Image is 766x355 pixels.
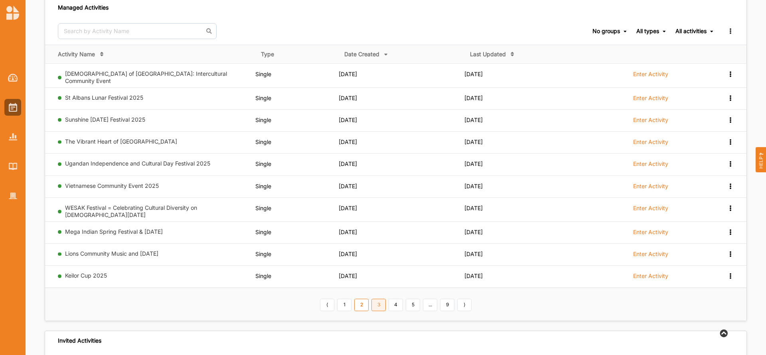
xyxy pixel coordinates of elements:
[633,183,668,190] label: Enter Activity
[320,299,334,312] a: Previous item
[255,160,271,167] span: Single
[65,138,177,145] a: The Vibrant Heart of [GEOGRAPHIC_DATA]
[633,205,668,212] label: Enter Activity
[464,183,483,189] span: [DATE]
[65,204,197,218] a: WESAK Festival = Celebrating Cultural Diversity on [DEMOGRAPHIC_DATA][DATE]
[464,250,483,257] span: [DATE]
[633,70,668,82] a: Enter Activity
[255,272,271,279] span: Single
[339,183,357,189] span: [DATE]
[255,71,271,77] span: Single
[633,250,668,262] a: Enter Activity
[58,4,109,11] div: Managed Activities
[58,51,95,58] div: Activity Name
[8,74,18,82] img: Dashboard
[339,71,357,77] span: [DATE]
[339,250,357,257] span: [DATE]
[457,299,472,312] a: Next item
[633,116,668,128] a: Enter Activity
[423,299,437,312] a: ...
[319,298,473,311] div: Pagination Navigation
[9,193,17,199] img: Organisation
[58,337,101,344] div: Invited Activities
[675,28,707,35] div: All activities
[255,116,271,123] span: Single
[65,250,158,257] a: Lions Community Music and [DATE]
[339,138,357,145] span: [DATE]
[65,228,163,235] a: Mega Indian Spring Festival & [DATE]
[636,28,659,35] div: All types
[58,23,217,39] input: Search by Activity Name
[65,116,145,123] a: Sunshine [DATE] Festival 2025
[255,138,271,145] span: Single
[4,99,21,116] a: Activities
[371,299,386,312] a: 3
[6,6,19,20] img: logo
[470,51,506,58] div: Last Updated
[633,204,668,216] a: Enter Activity
[354,299,369,312] a: 2
[633,272,668,280] label: Enter Activity
[9,133,17,140] img: Reports
[633,228,668,240] a: Enter Activity
[255,250,271,257] span: Single
[65,182,159,189] a: Vietnamese Community Event 2025
[464,229,483,235] span: [DATE]
[633,138,668,146] label: Enter Activity
[4,187,21,204] a: Organisation
[633,229,668,236] label: Enter Activity
[633,71,668,78] label: Enter Activity
[65,70,227,84] a: [DEMOGRAPHIC_DATA] of [GEOGRAPHIC_DATA]: Intercultural Community Event
[339,229,357,235] span: [DATE]
[65,94,143,101] a: St Albans Lunar Festival 2025
[4,69,21,86] a: Dashboard
[633,95,668,102] label: Enter Activity
[344,51,379,58] div: Date Created
[633,160,668,172] a: Enter Activity
[255,45,339,63] th: Type
[9,163,17,170] img: Library
[4,158,21,175] a: Library
[464,138,483,145] span: [DATE]
[592,28,620,35] div: No groups
[255,229,271,235] span: Single
[464,116,483,123] span: [DATE]
[255,183,271,189] span: Single
[65,160,210,167] a: Ugandan Independence and Cultural Day Festival 2025
[633,160,668,168] label: Enter Activity
[464,95,483,101] span: [DATE]
[464,205,483,211] span: [DATE]
[633,94,668,106] a: Enter Activity
[337,299,351,312] a: 1
[255,95,271,101] span: Single
[633,250,668,258] label: Enter Activity
[633,272,668,284] a: Enter Activity
[440,299,454,312] a: 9
[339,205,357,211] span: [DATE]
[633,182,668,194] a: Enter Activity
[406,299,420,312] a: 5
[464,71,483,77] span: [DATE]
[633,138,668,150] a: Enter Activity
[464,272,483,279] span: [DATE]
[339,95,357,101] span: [DATE]
[339,116,357,123] span: [DATE]
[389,299,403,312] a: 4
[9,103,17,112] img: Activities
[65,272,107,279] a: Keilor Cup 2025
[339,160,357,167] span: [DATE]
[633,116,668,124] label: Enter Activity
[339,272,357,279] span: [DATE]
[4,128,21,145] a: Reports
[255,205,271,211] span: Single
[464,160,483,167] span: [DATE]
